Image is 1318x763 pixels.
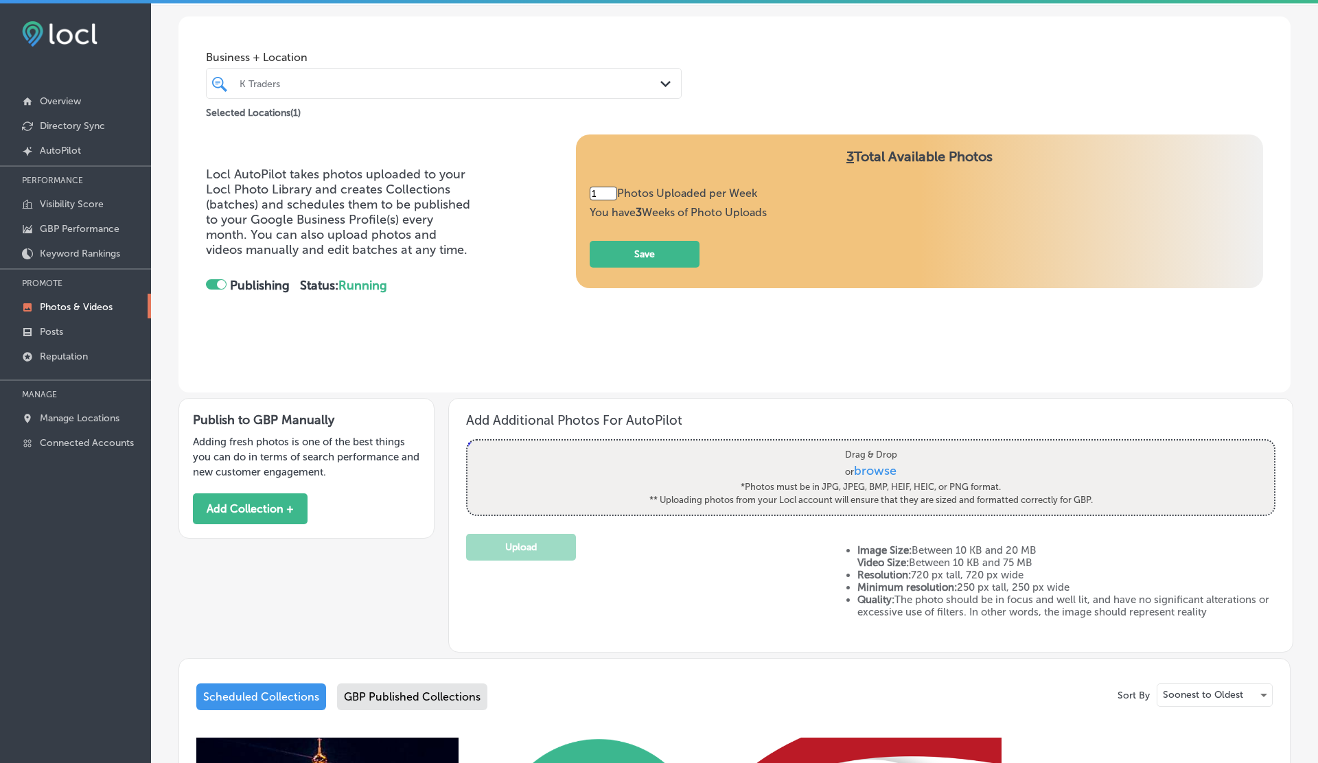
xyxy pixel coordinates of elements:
[196,683,326,710] div: Scheduled Collections
[193,412,420,427] h3: Publish to GBP Manually
[240,78,662,89] div: K Traders
[22,21,97,47] img: fda3e92497d09a02dc62c9cd864e3231.png
[338,278,387,293] span: Running
[40,120,105,132] p: Directory Sync
[40,223,119,235] p: GBP Performance
[854,463,897,478] span: browse
[857,581,1275,594] li: 250 px tall, 250 px wide
[40,95,81,107] p: Overview
[206,102,301,119] p: Selected Locations ( 1 )
[230,278,290,293] strong: Publishing
[590,148,1249,187] h4: Total Available Photos
[300,278,387,293] strong: Status:
[645,444,1097,512] label: Drag & Drop or *Photos must be in JPG, JPEG, BMP, HEIF, HEIC, or PNG format. ** Uploading photos ...
[590,187,767,200] div: Photos Uploaded per Week
[1157,684,1272,706] div: Soonest to Oldest
[337,683,487,710] div: GBP Published Collections
[466,412,1275,428] h3: Add Additional Photos For AutoPilot
[846,148,854,165] span: 3
[857,594,1275,618] li: The photo should be in focus and well lit, and have no significant alterations or excessive use o...
[193,434,420,480] p: Adding fresh photos is one of the best things you can do in terms of search performance and new c...
[857,581,957,594] strong: Minimum resolution:
[590,187,617,200] input: 10
[40,301,113,313] p: Photos & Videos
[1118,690,1150,701] p: Sort By
[857,544,1275,569] li: Between 10 KB and 20 MB Between 10 KB and 75 MB
[40,145,81,156] p: AutoPilot
[857,569,911,581] strong: Resolution:
[40,198,104,210] p: Visibility Score
[206,167,470,257] p: Locl AutoPilot takes photos uploaded to your Locl Photo Library and creates Collections (batches)...
[1163,688,1243,701] p: Soonest to Oldest
[40,412,119,424] p: Manage Locations
[857,569,1275,581] li: 720 px tall, 720 px wide
[857,594,894,606] strong: Quality:
[590,241,700,268] button: Save
[40,248,120,259] p: Keyword Rankings
[193,493,308,524] button: Add Collection +
[590,206,767,219] span: You have Weeks of Photo Uploads
[40,437,134,449] p: Connected Accounts
[206,51,682,64] span: Business + Location
[636,206,642,219] b: 3
[857,544,912,556] strong: Image Size:
[40,351,88,362] p: Reputation
[857,556,909,569] strong: Video Size:
[40,326,63,338] p: Posts
[466,534,576,561] button: Upload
